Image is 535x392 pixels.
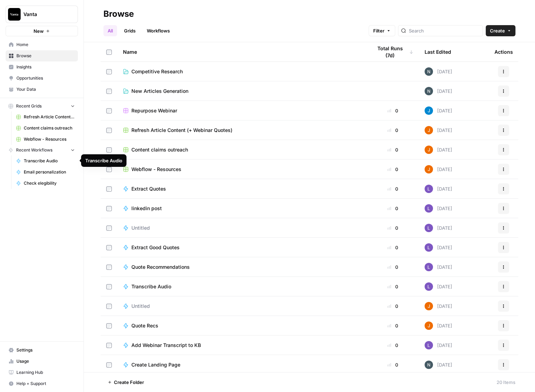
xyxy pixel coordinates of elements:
span: Home [16,42,75,48]
div: 0 [372,322,413,329]
span: Extract Quotes [131,185,166,192]
div: [DATE] [425,87,452,95]
a: Content claims outreach [123,146,361,153]
span: New [34,28,44,35]
a: Untitled [123,303,361,310]
span: Create Folder [114,379,144,386]
img: 4nzd6uxtaig5x6sjf0lamjsqya8a [425,126,433,134]
span: Learning Hub [16,369,75,376]
div: 0 [372,303,413,310]
div: [DATE] [425,361,452,369]
span: Usage [16,358,75,364]
div: 0 [372,264,413,271]
span: Browse [16,53,75,59]
div: 0 [372,146,413,153]
a: All [103,25,117,36]
div: Last Edited [425,42,451,61]
div: 0 [372,283,413,290]
a: Extract Good Quotes [123,244,361,251]
input: Search [409,27,480,34]
a: New Articles Generation [123,88,361,95]
img: mfx9qxiwvwbk9y2m949wqpoopau8 [425,67,433,76]
img: 4nzd6uxtaig5x6sjf0lamjsqya8a [425,302,433,310]
div: [DATE] [425,302,452,310]
a: Create Landing Page [123,361,361,368]
a: Transcribe Audio [123,283,361,290]
span: Vanta [23,11,66,18]
span: Check elegibility [24,180,75,186]
div: [DATE] [425,321,452,330]
a: Home [6,39,78,50]
img: rn7sh892ioif0lo51687sih9ndqw [425,204,433,213]
span: Transcribe Audio [131,283,171,290]
span: Content claims outreach [131,146,188,153]
span: Create [490,27,505,34]
div: [DATE] [425,146,452,154]
div: [DATE] [425,126,452,134]
a: Add Webinar Transcript to KB [123,342,361,349]
div: [DATE] [425,106,452,115]
img: mfx9qxiwvwbk9y2m949wqpoopau8 [425,87,433,95]
a: linkedin post [123,205,361,212]
span: Content claims outreach [24,125,75,131]
div: Browse [103,8,134,20]
button: Create [486,25,515,36]
div: 0 [372,361,413,368]
a: Content claims outreach [13,123,78,134]
a: Quote Recommendations [123,264,361,271]
button: New [6,26,78,36]
span: Your Data [16,86,75,93]
button: Filter [369,25,395,36]
a: Quote Recs [123,322,361,329]
a: Browse [6,50,78,61]
span: Recent Grids [16,103,42,109]
img: rn7sh892ioif0lo51687sih9ndqw [425,341,433,349]
div: [DATE] [425,282,452,291]
a: Untitled [123,224,361,231]
span: Recent Workflows [16,147,52,153]
button: Workspace: Vanta [6,6,78,23]
a: Check elegibility [13,178,78,189]
div: 0 [372,205,413,212]
a: Extract Quotes [123,185,361,192]
a: Workflows [143,25,174,36]
a: Webflow - Resources [13,134,78,145]
a: Insights [6,61,78,73]
img: rn7sh892ioif0lo51687sih9ndqw [425,185,433,193]
span: Repurpose Webinar [131,107,177,114]
span: Settings [16,347,75,353]
span: Create Landing Page [131,361,180,368]
button: Recent Grids [6,101,78,111]
a: Opportunities [6,73,78,84]
span: Refresh Article Content (+ Webinar Quotes) [24,114,75,120]
a: Transcribe Audio [13,155,78,167]
div: [DATE] [425,185,452,193]
span: Add Webinar Transcript to KB [131,342,201,349]
a: Refresh Article Content (+ Webinar Quotes) [13,111,78,123]
div: [DATE] [425,243,452,252]
div: Actions [494,42,513,61]
span: Webflow - Resources [24,136,75,142]
div: 0 [372,127,413,134]
span: Untitled [131,303,150,310]
span: Webflow - Resources [131,166,181,173]
button: Recent Workflows [6,145,78,155]
span: linkedin post [131,205,162,212]
span: Quote Recs [131,322,158,329]
span: Untitled [131,224,150,231]
a: Webflow - Resources [123,166,361,173]
a: Usage [6,356,78,367]
span: Email personalization [24,169,75,175]
div: [DATE] [425,263,452,271]
span: New Articles Generation [131,88,188,95]
div: Total Runs (7d) [372,42,413,61]
a: Settings [6,345,78,356]
span: Filter [373,27,384,34]
span: Help + Support [16,380,75,387]
img: rn7sh892ioif0lo51687sih9ndqw [425,224,433,232]
span: Quote Recommendations [131,264,190,271]
div: [DATE] [425,204,452,213]
span: Transcribe Audio [24,158,75,164]
span: Competitive Research [131,68,183,75]
img: 4nzd6uxtaig5x6sjf0lamjsqya8a [425,146,433,154]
